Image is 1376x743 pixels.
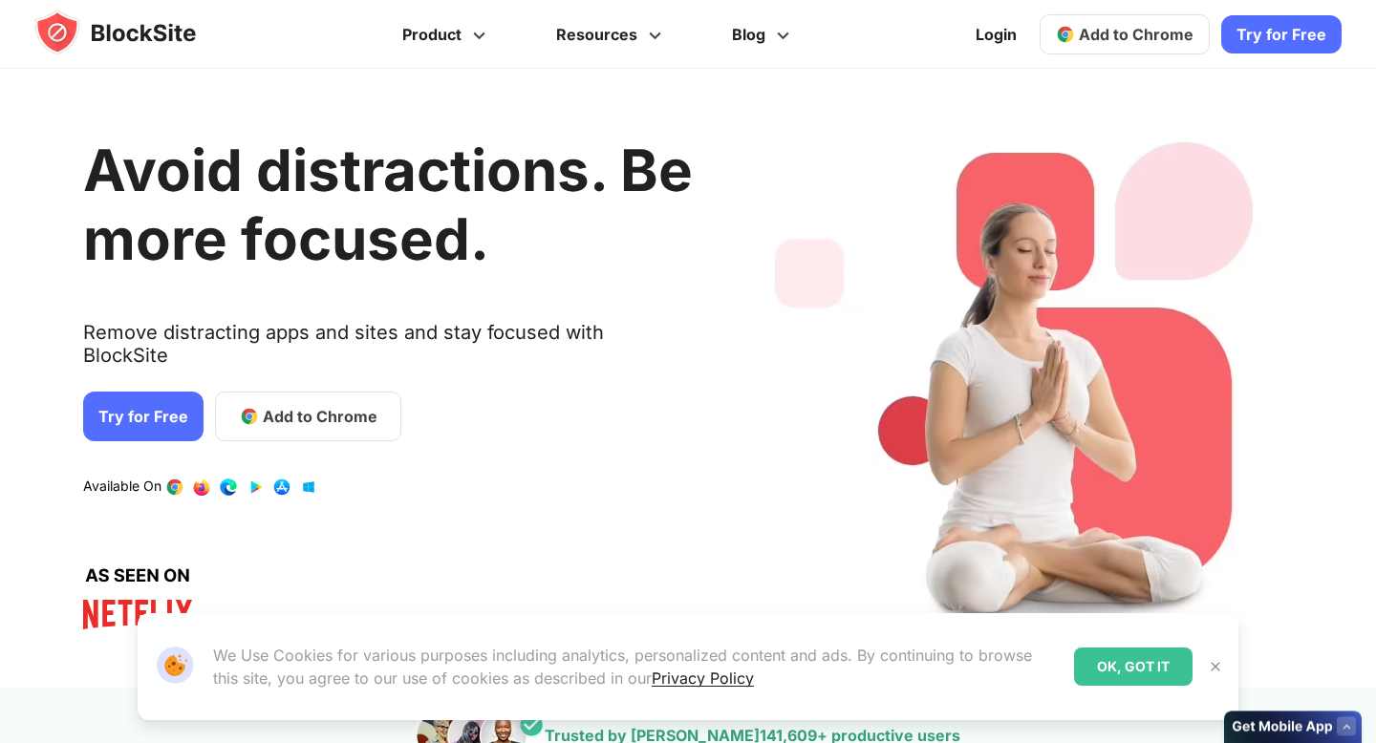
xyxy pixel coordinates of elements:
[263,405,377,428] span: Add to Chrome
[1079,25,1193,44] span: Add to Chrome
[1221,15,1342,53] a: Try for Free
[213,644,1059,690] p: We Use Cookies for various purposes including analytics, personalized content and ads. By continu...
[1203,654,1228,679] button: Close
[83,478,161,497] text: Available On
[964,11,1028,57] a: Login
[1074,647,1193,686] div: OK, GOT IT
[652,669,754,688] a: Privacy Policy
[1040,14,1210,54] a: Add to Chrome
[34,10,233,55] img: blocksite-icon.5d769676.svg
[215,392,401,441] a: Add to Chrome
[1208,659,1223,674] img: Close
[83,321,693,382] text: Remove distracting apps and sites and stay focused with BlockSite
[83,136,693,273] h1: Avoid distractions. Be more focused.
[1056,25,1075,44] img: chrome-icon.svg
[83,392,204,441] a: Try for Free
